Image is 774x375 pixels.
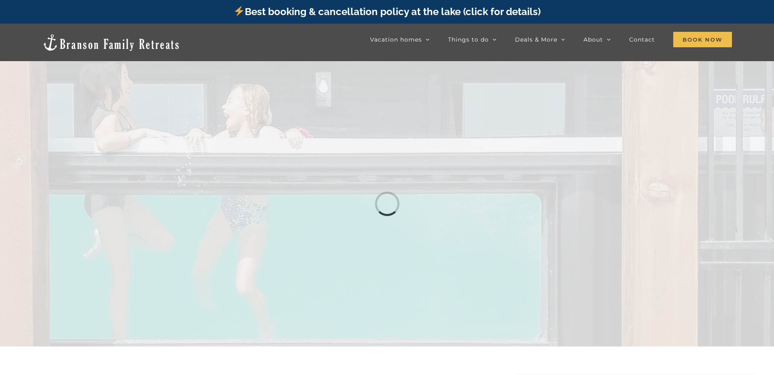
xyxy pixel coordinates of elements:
[629,31,655,48] a: Contact
[583,31,611,48] a: About
[515,31,565,48] a: Deals & More
[515,37,557,42] span: Deals & More
[448,37,489,42] span: Things to do
[370,31,732,48] nav: Main Menu
[42,33,180,52] img: Branson Family Retreats Logo
[448,31,497,48] a: Things to do
[673,31,732,48] a: Book Now
[370,37,422,42] span: Vacation homes
[583,37,603,42] span: About
[234,6,244,16] img: ⚡️
[629,37,655,42] span: Contact
[370,31,430,48] a: Vacation homes
[233,6,540,18] a: Best booking & cancellation policy at the lake (click for details)
[673,32,732,47] span: Book Now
